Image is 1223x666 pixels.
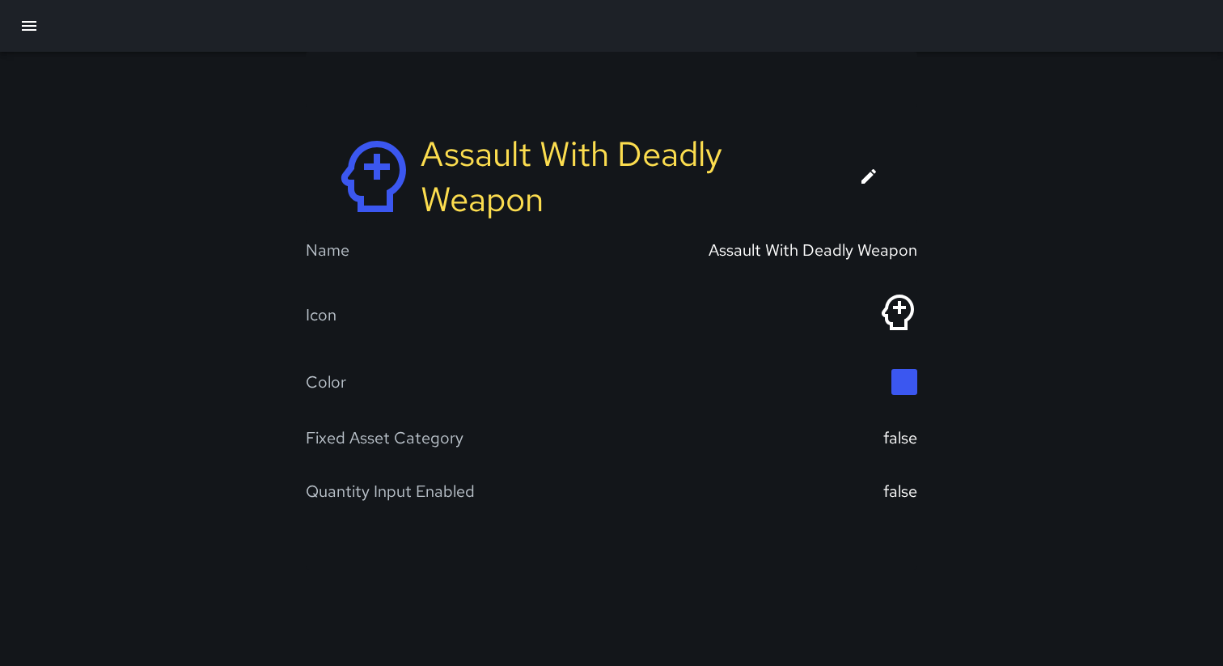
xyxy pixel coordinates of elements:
[306,481,475,502] div: Quantity Input Enabled
[306,304,336,325] div: Icon
[421,131,849,222] div: Assault With Deadly Weapon
[306,371,346,392] div: Color
[306,240,349,261] div: Name
[306,427,463,448] div: Fixed Asset Category
[883,481,917,502] div: false
[883,427,917,448] div: false
[709,240,917,261] div: Assault With Deadly Weapon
